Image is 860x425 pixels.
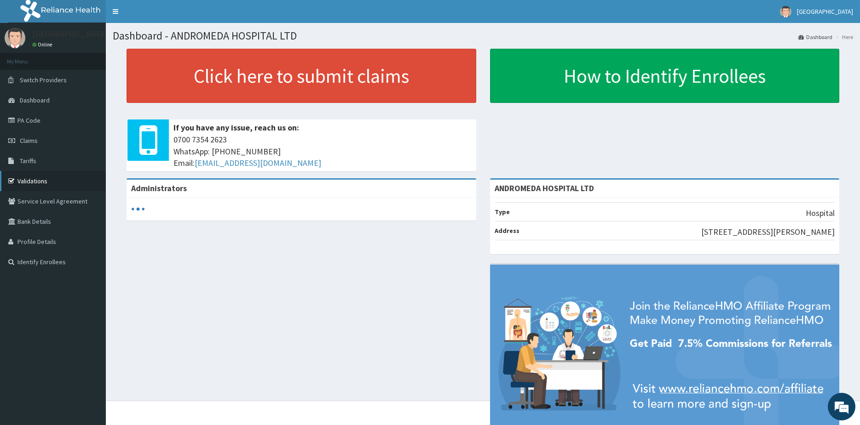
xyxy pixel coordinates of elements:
[701,226,835,238] p: [STREET_ADDRESS][PERSON_NAME]
[131,202,145,216] svg: audio-loading
[797,7,853,16] span: [GEOGRAPHIC_DATA]
[20,157,36,165] span: Tariffs
[495,183,594,193] strong: ANDROMEDA HOSPITAL LTD
[131,183,187,193] b: Administrators
[20,76,67,84] span: Switch Providers
[195,158,321,168] a: [EMAIL_ADDRESS][DOMAIN_NAME]
[833,33,853,41] li: Here
[798,33,832,41] a: Dashboard
[806,207,835,219] p: Hospital
[20,136,38,145] span: Claims
[173,122,299,133] b: If you have any issue, reach us on:
[495,227,519,235] b: Address
[5,28,25,48] img: User Image
[495,208,510,216] b: Type
[113,30,853,42] h1: Dashboard - ANDROMEDA HOSPITAL LTD
[780,6,791,17] img: User Image
[127,49,476,103] a: Click here to submit claims
[32,41,54,48] a: Online
[32,30,108,38] p: [GEOGRAPHIC_DATA]
[20,96,50,104] span: Dashboard
[490,49,840,103] a: How to Identify Enrollees
[173,134,472,169] span: 0700 7354 2623 WhatsApp: [PHONE_NUMBER] Email:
